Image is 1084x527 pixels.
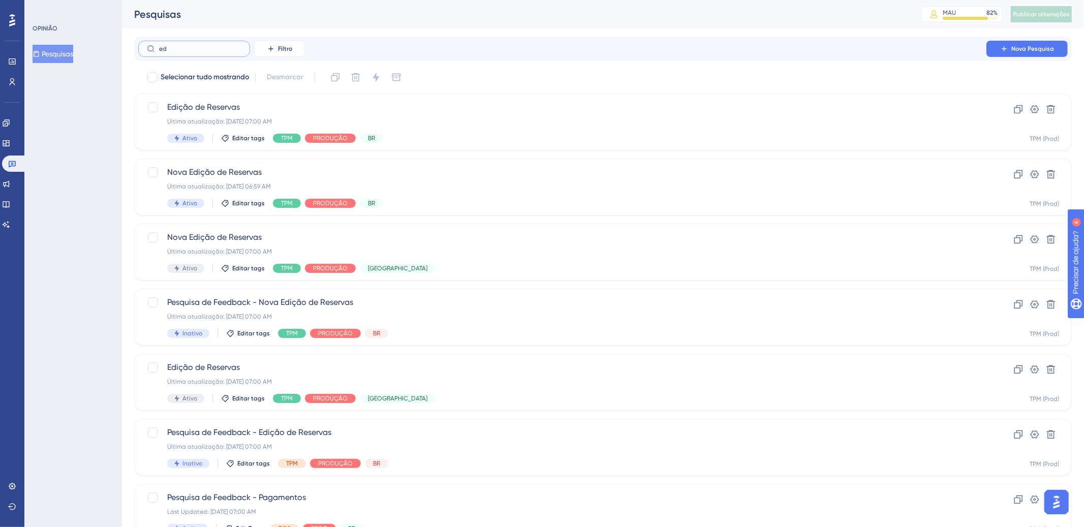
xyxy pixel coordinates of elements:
[943,9,956,16] font: MAU
[182,330,202,337] font: Inativo
[262,68,308,86] button: Desmarcar
[1030,200,1059,207] font: TPM (Prod)
[313,200,348,207] font: PRODUÇÃO
[1030,330,1059,337] font: TPM (Prod)
[226,459,270,468] button: Editar tags
[313,395,348,402] font: PRODUÇÃO
[182,395,197,402] font: Ativo
[318,460,353,467] font: PRODUÇÃO
[281,395,293,402] font: TPM
[182,460,202,467] font: Inativo
[167,102,240,112] font: Edição de Reservas
[167,167,262,177] font: Nova Edição de Reservas
[33,45,73,63] button: Pesquisas
[1011,45,1054,52] font: Nova Pesquisa
[33,25,57,32] font: OPINIÃO
[167,297,353,307] font: Pesquisa de Feedback - Nova Edição de Reservas
[232,265,265,272] font: Editar tags
[232,200,265,207] font: Editar tags
[167,443,272,450] font: Última atualização: [DATE] 07:00 AM
[286,460,298,467] font: TPM
[24,5,87,12] font: Precisar de ajuda?
[368,265,427,272] font: [GEOGRAPHIC_DATA]
[281,135,293,142] font: TPM
[1030,460,1059,468] font: TPM (Prod)
[167,183,271,190] font: Última atualização: [DATE] 06:59 AM
[167,378,272,385] font: Última atualização: [DATE] 07:00 AM
[167,362,240,372] font: Edição de Reservas
[182,200,197,207] font: Ativo
[986,41,1068,57] button: Nova Pesquisa
[161,73,249,81] font: Selecionar tudo mostrando
[1011,6,1072,22] button: Publicar alterações
[986,9,993,16] font: 82
[281,200,293,207] font: TPM
[167,427,331,437] font: Pesquisa de Feedback - Edição de Reservas
[1030,265,1059,272] font: TPM (Prod)
[167,313,272,320] font: Última atualização: [DATE] 07:00 AM
[368,395,427,402] font: [GEOGRAPHIC_DATA]
[237,330,270,337] font: Editar tags
[182,265,197,272] font: Ativo
[232,395,265,402] font: Editar tags
[281,265,293,272] font: TPM
[134,8,181,20] font: Pesquisas
[221,264,265,272] button: Editar tags
[993,9,998,16] font: %
[167,248,272,255] font: Última atualização: [DATE] 07:00 AM
[368,135,375,142] font: BR
[167,508,957,516] div: Last Updated: [DATE] 07:00 AM
[221,394,265,402] button: Editar tags
[167,118,272,125] font: Última atualização: [DATE] 07:00 AM
[313,135,348,142] font: PRODUÇÃO
[267,73,303,81] font: Desmarcar
[95,6,98,12] font: 4
[278,45,292,52] font: Filtro
[1030,395,1059,402] font: TPM (Prod)
[167,491,957,504] span: Pesquisa de Feedback - Pagamentos
[232,135,265,142] font: Editar tags
[368,200,375,207] font: BR
[226,329,270,337] button: Editar tags
[167,232,262,242] font: Nova Edição de Reservas
[221,199,265,207] button: Editar tags
[373,460,380,467] font: BR
[286,330,298,337] font: TPM
[182,135,197,142] font: Ativo
[1013,11,1070,18] font: Publicar alterações
[221,134,265,142] button: Editar tags
[159,45,241,52] input: Procurar
[237,460,270,467] font: Editar tags
[1030,135,1059,142] font: TPM (Prod)
[1041,487,1072,517] iframe: Iniciador do Assistente de IA do UserGuiding
[373,330,380,337] font: BR
[254,41,305,57] button: Filtro
[318,330,353,337] font: PRODUÇÃO
[42,50,73,58] font: Pesquisas
[313,265,348,272] font: PRODUÇÃO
